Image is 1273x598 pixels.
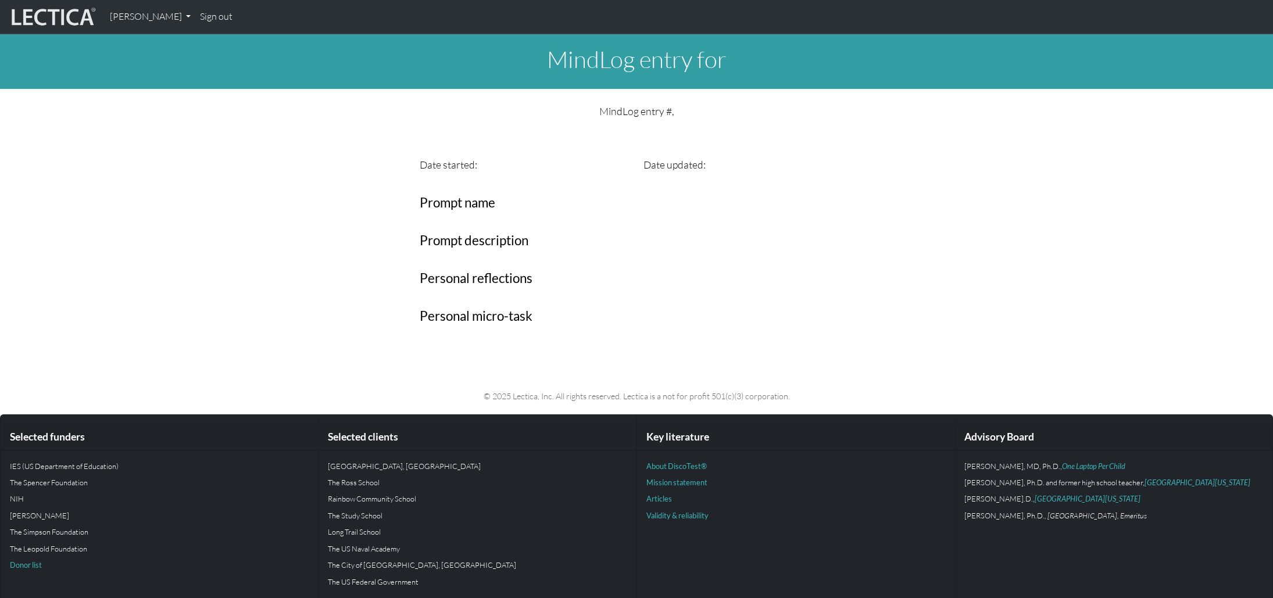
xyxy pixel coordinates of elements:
p: The Spencer Foundation [10,477,309,488]
div: Selected clients [319,424,636,450]
a: One Laptop Per Child [1062,461,1125,471]
p: The Study School [328,510,627,521]
div: Date updated: [636,156,860,173]
p: The City of [GEOGRAPHIC_DATA], [GEOGRAPHIC_DATA] [328,559,627,571]
a: Sign out [195,5,237,29]
a: About DiscoTest® [646,461,707,471]
a: [GEOGRAPHIC_DATA][US_STATE] [1145,478,1250,487]
h3: Personal micro-task [420,309,853,324]
p: [PERSON_NAME] [10,510,309,521]
div: Key literature [637,424,954,450]
p: The Simpson Foundation [10,526,309,538]
a: Validity & reliability [646,511,709,520]
p: MindLog entry #, [420,103,853,119]
h3: Prompt name [420,195,853,211]
p: [PERSON_NAME], Ph.D. [964,510,1263,521]
div: Advisory Board [955,424,1272,450]
p: The Leopold Foundation [10,543,309,554]
p: The US Federal Government [328,576,627,588]
p: IES (US Department of Education) [10,460,309,472]
a: [GEOGRAPHIC_DATA][US_STATE] [1035,494,1140,503]
a: Donor list [10,560,42,570]
em: , [GEOGRAPHIC_DATA], Emeritus [1045,511,1147,520]
p: The Ross School [328,477,627,488]
img: lecticalive [9,6,96,28]
p: Long Trail School [328,526,627,538]
div: Selected funders [1,424,318,450]
p: NIH [10,493,309,504]
p: [GEOGRAPHIC_DATA], [GEOGRAPHIC_DATA] [328,460,627,472]
a: Mission statement [646,478,707,487]
p: [PERSON_NAME], MD, Ph.D., [964,460,1263,472]
a: [PERSON_NAME] [105,5,195,29]
h3: Prompt description [420,233,853,249]
p: [PERSON_NAME], Ph.D. and former high school teacher, [964,477,1263,488]
p: Rainbow Community School [328,493,627,504]
p: © 2025 Lectica, Inc. All rights reserved. Lectica is a not for profit 501(c)(3) corporation. [260,389,1013,403]
a: Articles [646,494,672,503]
h3: Personal reflections [420,271,853,287]
label: Date started: [420,156,477,173]
p: [PERSON_NAME].D., [964,493,1263,504]
p: The US Naval Academy [328,543,627,554]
